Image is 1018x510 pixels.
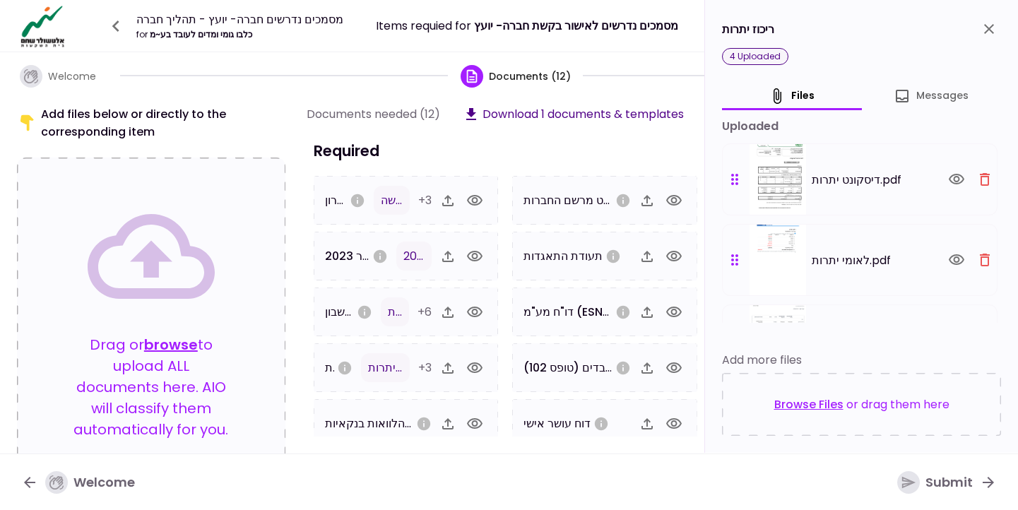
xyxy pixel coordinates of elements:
[357,304,372,320] svg: אנא העלו דפי חשבון ל3 חודשים האחרונים לכל החשבונות בנק
[722,351,1001,369] div: Add more files
[418,192,432,208] span: +3
[17,4,69,48] img: Logo
[325,248,609,264] span: מאזן מבוקר 2023 (נדרש לקבלת [PERSON_NAME] ירוק)
[388,304,468,320] span: אוצר תנועות.pdf
[325,304,567,320] span: דפי חשבון (נדרש לקבלת [PERSON_NAME] ירוק)
[372,249,388,264] svg: אנא העלו מאזן מבוקר לשנה 2023
[337,360,353,376] svg: אנא העלו ריכוז יתרות עדכני בבנקים, בחברות אשראי חוץ בנקאיות ובחברות כרטיסי אשראי
[722,17,1001,41] div: ריכוז יתרות
[403,248,504,264] span: מאזן חתום 2023.pdf
[461,54,571,99] button: Documents (12)
[886,464,1008,501] button: Submit
[523,304,616,320] span: דו"ח מע"מ (ESNA)
[605,249,621,264] svg: אנא העלו תעודת התאגדות של החברה
[897,471,973,494] div: Submit
[523,248,603,264] span: תעודת התאגדות
[523,192,649,208] span: נסח מפורט מרשם החברות
[73,334,229,440] p: Drag or to upload ALL documents here. AIO will classify them automatically for you.
[136,11,343,28] div: מסמכים נדרשים חברה- יועץ - תהליך חברה
[750,305,806,376] img: D6fBejZ8KTTLAAAAAElFTkSuQmCC
[325,360,377,376] span: ריכוז יתרות
[812,251,891,269] span: לאומי יתרות.pdf
[307,140,704,162] h3: Required
[615,193,631,208] svg: אנא העלו נסח חברה מפורט כולל שעבודים
[812,171,901,189] span: דיסקונט יתרות.pdf
[523,360,698,376] span: דו"ח ביטוח לאומי עובדים (טופס 102)
[45,471,135,494] div: Welcome
[136,28,343,41] div: כלבו גומי ומדים לעובד בע~מ
[8,54,107,99] button: Welcome
[489,69,571,83] span: Documents (12)
[977,17,1001,41] button: close
[381,192,538,208] span: בוחן 3-12.2024 תוכנה חדשה.pdf
[463,105,684,123] button: Download 1 documents & templates
[750,144,806,215] img: 8f4d2QnCzEmNAAAAAASUVORK5CYII=
[17,105,285,141] div: Add files below or directly to the corresponding item
[350,193,365,208] svg: במידה ונערכת הנהלת חשבונות כפולה בלבד
[416,416,432,432] svg: אנא העלו פרוט הלוואות מהבנקים
[750,225,806,295] img: y9T6vS8AAAAASUVORK5CYII=
[10,464,146,501] button: Welcome
[325,192,596,208] span: מאזן בוחן אחרון (נדרש לקבלת [PERSON_NAME] ירוק)
[722,88,1001,105] div: document detail tabs
[418,360,432,376] span: +3
[474,18,678,34] span: מסמכים נדרשים לאישור בקשת חברה- יועץ
[368,360,458,376] span: דיסקונט יתרות.pdf
[144,334,198,355] button: browse
[48,69,96,83] span: Welcome
[593,416,609,432] svg: אנא הורידו את הטופס מלמעלה. יש למלא ולהחזיר חתום על ידי הבעלים
[325,415,434,432] span: פירוט הלוואות בנקאיות
[307,105,440,123] div: Documents needed (12)
[376,17,678,35] div: Items requied for
[136,28,148,40] span: for
[615,360,631,376] svg: אנא העלו טופס 102 משנת 2023 ועד היום
[722,373,1001,436] div: or drag them here
[615,304,631,320] svg: אנא העלו דו"ח מע"מ (ESNA) משנת 2023 ועד היום
[722,48,788,65] div: 4 uploaded
[862,88,1002,105] button: Messages
[523,415,591,432] span: דוח עושר אישי
[774,396,844,413] button: Browse Files
[722,117,998,135] div: uploaded
[418,304,432,320] span: +6
[722,88,862,105] button: files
